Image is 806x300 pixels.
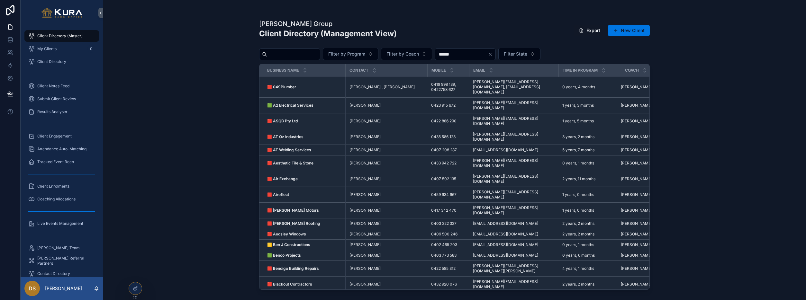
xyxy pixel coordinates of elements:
a: [PERSON_NAME] [349,221,424,226]
a: My Clients0 [24,43,99,55]
a: Attendance Auto-Matching [24,143,99,155]
a: [PERSON_NAME] [349,147,424,153]
strong: 🟥 Bendigo Building Repairs [267,266,319,271]
span: [PERSON_NAME] [621,134,652,139]
span: [PERSON_NAME] [349,134,381,139]
span: [PERSON_NAME] [621,253,652,258]
a: [PERSON_NAME][EMAIL_ADDRESS][DOMAIN_NAME] [473,132,555,142]
a: [PERSON_NAME] [621,192,669,197]
a: 2 years, 2 months [562,221,617,226]
span: Tracked Event Reco [37,159,74,164]
a: 1 years, 3 months [562,103,617,108]
a: [PERSON_NAME] [349,134,424,139]
a: [PERSON_NAME] [349,266,424,271]
strong: 🟥 049Plumber [267,84,296,89]
span: [PERSON_NAME] [621,266,652,271]
a: [PERSON_NAME] [621,147,669,153]
span: Time in Program [563,68,598,73]
span: Email [473,68,485,73]
a: 2 years, 11 months [562,176,617,181]
span: [PERSON_NAME] [349,119,381,124]
a: 🟩 A2 Electrical Services [267,103,341,108]
a: [PERSON_NAME] [621,232,669,237]
strong: 🟥 Air Exchange [267,176,298,181]
a: 🟥 049Plumber [267,84,341,90]
a: [PERSON_NAME] [349,176,424,181]
span: 2 years, 2 months [562,232,594,237]
a: [PERSON_NAME] [621,103,669,108]
a: [PERSON_NAME] [621,119,669,124]
span: [PERSON_NAME] [621,103,652,108]
span: 1 years, 5 months [562,119,594,124]
span: Client Enrolments [37,184,69,189]
span: 0 years, 1 months [562,161,594,166]
a: 🟥 Blackout Contractors [267,282,341,287]
a: 2 years, 2 months [562,232,617,237]
a: 4 years, 1 months [562,266,617,271]
span: DS [29,285,36,292]
span: Results Analyser [37,109,68,114]
button: Export [574,25,605,36]
a: [EMAIL_ADDRESS][DOMAIN_NAME] [473,232,555,237]
a: [PERSON_NAME] [621,282,669,287]
span: 0417 342 470 [431,208,457,213]
span: [PERSON_NAME] [621,192,652,197]
a: 0432 920 076 [431,282,465,287]
span: 1 years, 0 months [562,208,594,213]
span: 0403 222 327 [431,221,457,226]
a: 0 years, 1 months [562,242,617,247]
img: App logo [41,8,83,18]
span: 5 years, 7 months [562,147,594,153]
a: [PERSON_NAME][EMAIL_ADDRESS][DOMAIN_NAME] [473,190,555,200]
a: 🟥 Audsley Windows [267,232,341,237]
a: 0 years, 1 months [562,161,617,166]
a: Tracked Event Reco [24,156,99,168]
span: [PERSON_NAME] [349,266,381,271]
a: [PERSON_NAME] , [PERSON_NAME] [349,84,424,90]
span: Filter by Coach [386,51,419,57]
a: [PERSON_NAME] [621,84,669,90]
a: Submit Client Review [24,93,99,105]
a: 0435 586 123 [431,134,465,139]
button: New Client [608,25,650,36]
a: [PERSON_NAME] [621,161,669,166]
span: Live Events Management [37,221,83,226]
a: 🟥 Aireflect [267,192,341,197]
a: [PERSON_NAME] [349,242,424,247]
a: 0 years, 6 months [562,253,617,258]
span: 0422 585 312 [431,266,456,271]
strong: 🟥 [PERSON_NAME] Motors [267,208,319,213]
span: [PERSON_NAME][EMAIL_ADDRESS][DOMAIN_NAME] [473,158,555,168]
a: [PERSON_NAME][EMAIL_ADDRESS][DOMAIN_NAME] [473,116,555,126]
h1: [PERSON_NAME] Group [259,19,397,28]
strong: 🟥 [PERSON_NAME] Roofing [267,221,320,226]
span: 0403 773 583 [431,253,457,258]
span: [PERSON_NAME] Team [37,245,80,251]
a: [PERSON_NAME] [621,221,669,226]
button: Select Button [323,48,378,60]
a: [PERSON_NAME] [621,134,669,139]
a: 0422 886 290 [431,119,465,124]
a: 0459 934 967 [431,192,465,197]
span: [PERSON_NAME] [621,282,652,287]
span: Contact [349,68,368,73]
a: 🟥 AT Welding Services [267,147,341,153]
span: 0409 500 246 [431,232,457,237]
span: My Clients [37,46,57,51]
a: 0407 208 287 [431,147,465,153]
a: [PERSON_NAME] [349,119,424,124]
strong: 🟥 Audsley Windows [267,232,306,236]
span: Contact Directory [37,271,70,276]
a: 🟥 AT Oz Industries [267,134,341,139]
span: [EMAIL_ADDRESS][DOMAIN_NAME] [473,232,538,237]
a: [PERSON_NAME] Referral Partners [24,255,99,267]
a: [PERSON_NAME][EMAIL_ADDRESS][DOMAIN_NAME] [473,205,555,216]
a: [PERSON_NAME] [349,161,424,166]
a: [EMAIL_ADDRESS][DOMAIN_NAME] [473,253,555,258]
span: Client Notes Feed [37,84,69,89]
span: 0422 886 290 [431,119,457,124]
a: 0409 500 246 [431,232,465,237]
